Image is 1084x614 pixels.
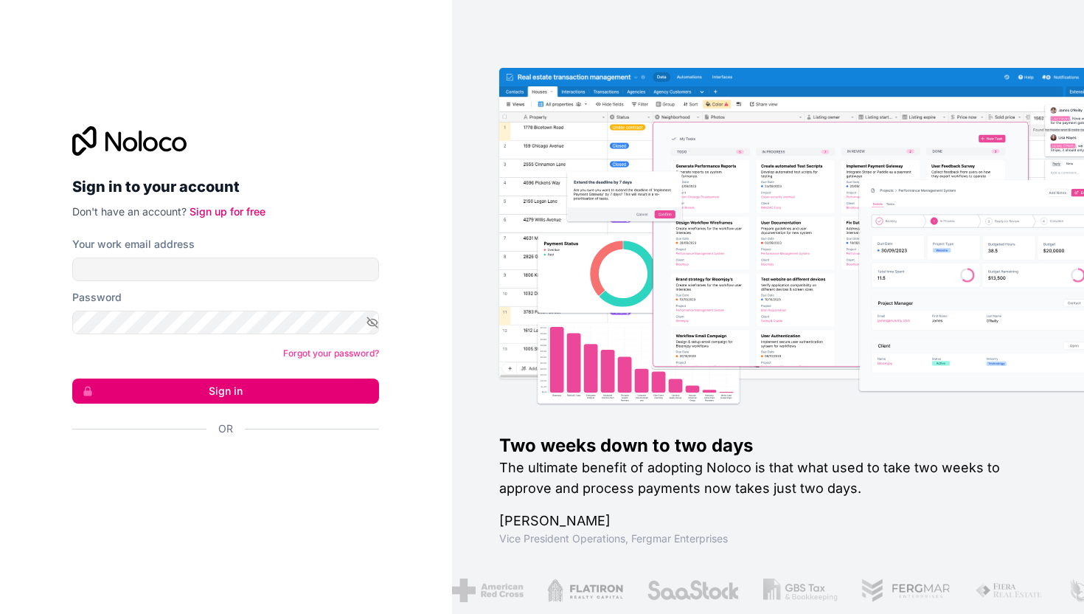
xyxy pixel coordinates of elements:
[72,173,379,200] h2: Sign in to your account
[72,237,195,252] label: Your work email address
[72,311,379,334] input: Password
[762,579,838,602] img: /assets/gbstax-C-GtDUiK.png
[65,452,375,485] iframe: Sign in with Google Button
[546,579,623,602] img: /assets/flatiron-C8eUkumj.png
[72,379,379,404] button: Sign in
[647,579,740,602] img: /assets/saastock-C6Zbiodz.png
[283,348,379,359] a: Forgot your password?
[499,434,1037,458] h1: Two weeks down to two days
[499,458,1037,499] h2: The ultimate benefit of adopting Noloco is that what used to take two weeks to approve and proces...
[975,579,1044,602] img: /assets/fiera-fwj2N5v4.png
[861,579,951,602] img: /assets/fergmar-CudnrXN5.png
[218,421,233,436] span: Or
[72,290,122,305] label: Password
[499,531,1037,546] h1: Vice President Operations , Fergmar Enterprises
[72,258,379,281] input: Email address
[190,205,265,218] a: Sign up for free
[499,511,1037,531] h1: [PERSON_NAME]
[72,205,187,218] span: Don't have an account?
[451,579,523,602] img: /assets/american-red-cross-BAupjrZR.png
